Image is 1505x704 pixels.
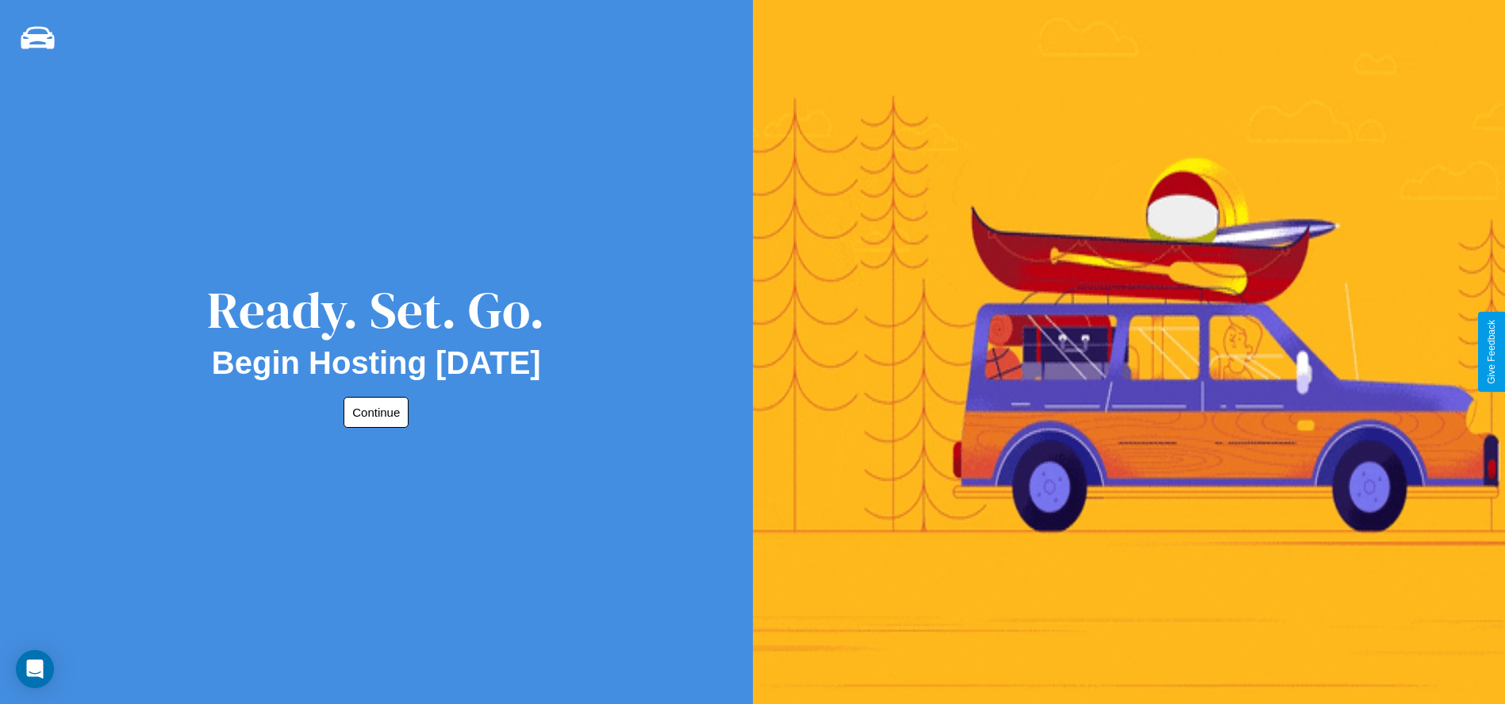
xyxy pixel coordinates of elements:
button: Continue [344,397,409,428]
div: Ready. Set. Go. [207,275,545,345]
div: Give Feedback [1486,320,1497,384]
h2: Begin Hosting [DATE] [212,345,541,381]
div: Open Intercom Messenger [16,650,54,688]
